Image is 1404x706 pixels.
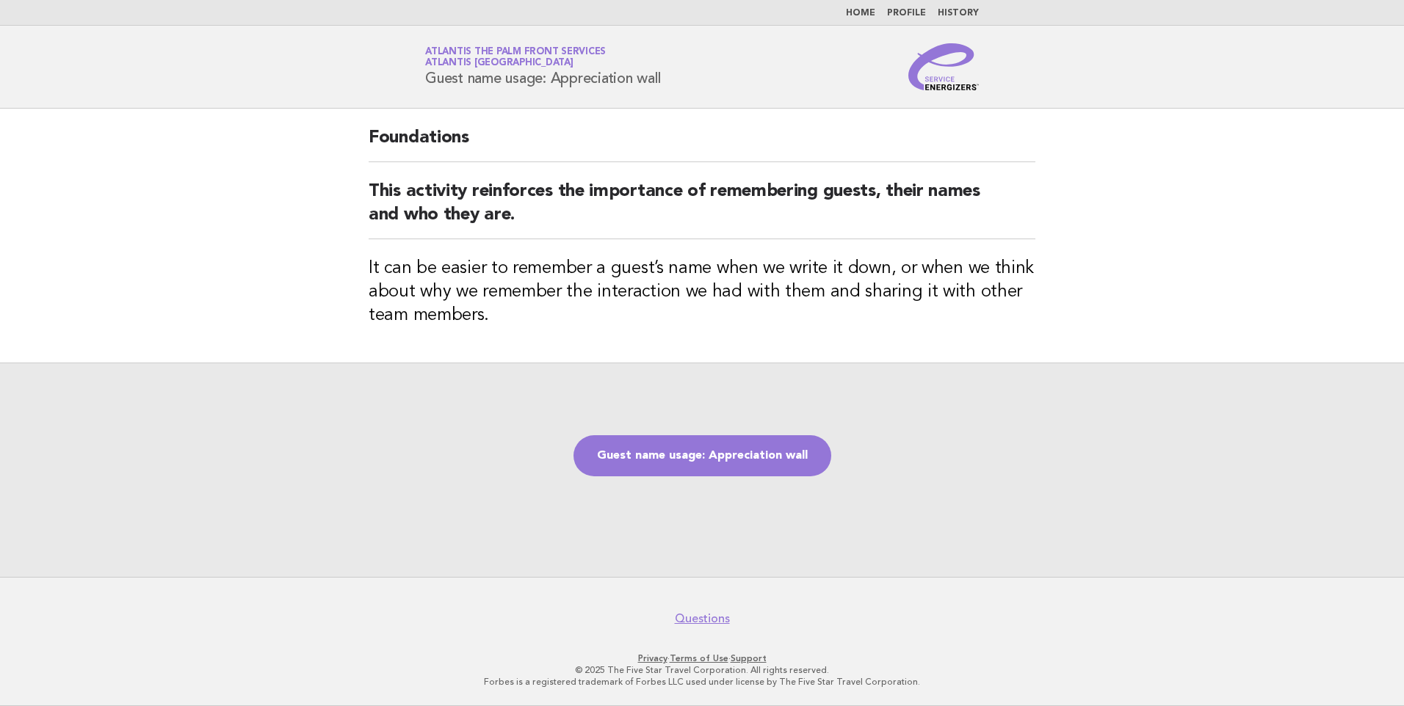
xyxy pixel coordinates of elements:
[846,9,875,18] a: Home
[369,180,1035,239] h2: This activity reinforces the importance of remembering guests, their names and who they are.
[573,435,831,476] a: Guest name usage: Appreciation wall
[938,9,979,18] a: History
[253,664,1151,676] p: © 2025 The Five Star Travel Corporation. All rights reserved.
[425,59,573,68] span: Atlantis [GEOGRAPHIC_DATA]
[369,257,1035,327] h3: It can be easier to remember a guest’s name when we write it down, or when we think about why we ...
[731,653,767,663] a: Support
[675,611,730,626] a: Questions
[887,9,926,18] a: Profile
[425,47,606,68] a: Atlantis The Palm Front ServicesAtlantis [GEOGRAPHIC_DATA]
[908,43,979,90] img: Service Energizers
[670,653,728,663] a: Terms of Use
[369,126,1035,162] h2: Foundations
[253,652,1151,664] p: · ·
[425,48,660,86] h1: Guest name usage: Appreciation wall
[638,653,667,663] a: Privacy
[253,676,1151,688] p: Forbes is a registered trademark of Forbes LLC used under license by The Five Star Travel Corpora...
